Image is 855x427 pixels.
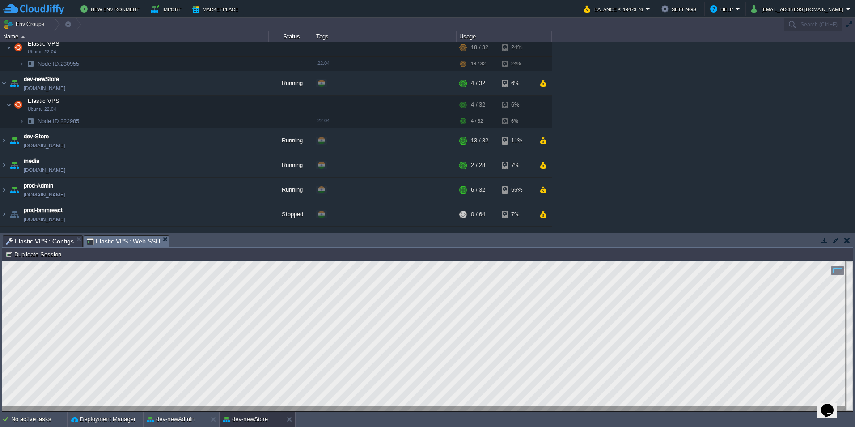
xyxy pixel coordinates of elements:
[269,128,313,153] div: Running
[28,49,56,55] span: Ubuntu 22.04
[8,202,21,226] img: AMDAwAAAACH5BAEAAAAALAAAAAABAAEAAAICRAEAOw==
[3,18,47,30] button: Env Groups
[471,96,485,114] div: 4 / 32
[502,114,531,128] div: 6%
[751,4,846,14] button: [EMAIL_ADDRESS][DOMAIN_NAME]
[38,60,60,67] span: Node ID:
[37,60,80,68] span: 230955
[27,97,61,105] span: Elastic VPS
[502,38,531,56] div: 24%
[471,128,488,153] div: 13 / 32
[8,128,21,153] img: AMDAwAAAACH5BAEAAAAALAAAAAABAAEAAAICRAEAOw==
[24,190,65,199] span: [DOMAIN_NAME]
[502,153,531,177] div: 7%
[37,60,80,68] a: Node ID:230955
[11,412,67,427] div: No active tasks
[27,98,61,104] a: Elastic VPSUbuntu 22.04
[24,157,39,166] a: media
[817,391,846,418] iframe: chat widget
[80,4,142,14] button: New Environment
[0,227,8,251] img: AMDAwAAAACH5BAEAAAAALAAAAAABAAEAAAICRAEAOw==
[71,415,135,424] button: Deployment Manager
[8,153,21,177] img: AMDAwAAAACH5BAEAAAAALAAAAAABAAEAAAICRAEAOw==
[502,96,531,114] div: 6%
[314,31,456,42] div: Tags
[28,107,56,112] span: Ubuntu 22.04
[24,114,37,128] img: AMDAwAAAACH5BAEAAAAALAAAAAABAAEAAAICRAEAOw==
[147,415,195,424] button: dev-newAdmin
[24,181,53,190] a: prod-Admin
[37,117,80,125] span: 222985
[471,57,486,71] div: 18 / 32
[24,215,65,224] span: [DOMAIN_NAME]
[502,128,531,153] div: 11%
[471,114,483,128] div: 4 / 32
[38,118,60,124] span: Node ID:
[6,96,12,114] img: AMDAwAAAACH5BAEAAAAALAAAAAABAAEAAAICRAEAOw==
[0,71,8,95] img: AMDAwAAAACH5BAEAAAAALAAAAAABAAEAAAICRAEAOw==
[87,236,161,247] span: Elastic VPS : Web SSH
[37,117,80,125] a: Node ID:222985
[0,128,8,153] img: AMDAwAAAACH5BAEAAAAALAAAAAABAAEAAAICRAEAOw==
[24,75,59,84] a: dev-newStore
[24,132,49,141] a: dev-Store
[12,38,25,56] img: AMDAwAAAACH5BAEAAAAALAAAAAABAAEAAAICRAEAOw==
[27,40,61,47] a: Elastic VPSUbuntu 22.04
[471,153,485,177] div: 2 / 28
[471,227,491,251] div: 16 / 160
[192,4,241,14] button: Marketplace
[0,153,8,177] img: AMDAwAAAACH5BAEAAAAALAAAAAABAAEAAAICRAEAOw==
[6,236,74,247] span: Elastic VPS : Configs
[317,60,330,66] span: 22.04
[8,71,21,95] img: AMDAwAAAACH5BAEAAAAALAAAAAABAAEAAAICRAEAOw==
[24,206,63,215] a: prod-bmmreact
[1,31,268,42] div: Name
[19,114,24,128] img: AMDAwAAAACH5BAEAAAAALAAAAAABAAEAAAICRAEAOw==
[19,57,24,71] img: AMDAwAAAACH5BAEAAAAALAAAAAABAAEAAAICRAEAOw==
[502,202,531,226] div: 7%
[0,202,8,226] img: AMDAwAAAACH5BAEAAAAALAAAAAABAAEAAAICRAEAOw==
[502,57,531,71] div: 24%
[6,38,12,56] img: AMDAwAAAACH5BAEAAAAALAAAAAABAAEAAAICRAEAOw==
[8,178,21,202] img: AMDAwAAAACH5BAEAAAAALAAAAAABAAEAAAICRAEAOw==
[502,178,531,202] div: 55%
[457,31,551,42] div: Usage
[502,71,531,95] div: 6%
[471,71,485,95] div: 4 / 32
[24,141,65,150] span: [DOMAIN_NAME]
[471,38,488,56] div: 18 / 32
[269,153,313,177] div: Running
[12,96,25,114] img: AMDAwAAAACH5BAEAAAAALAAAAAABAAEAAAICRAEAOw==
[8,227,21,251] img: AMDAwAAAACH5BAEAAAAALAAAAAABAAEAAAICRAEAOw==
[0,178,8,202] img: AMDAwAAAACH5BAEAAAAALAAAAAABAAEAAAICRAEAOw==
[151,4,184,14] button: Import
[269,31,313,42] div: Status
[269,227,313,251] div: Running
[223,415,268,424] button: dev-newStore
[24,166,65,175] a: [DOMAIN_NAME]
[269,71,313,95] div: Running
[5,250,64,258] button: Duplicate Session
[269,178,313,202] div: Running
[21,36,25,38] img: AMDAwAAAACH5BAEAAAAALAAAAAABAAEAAAICRAEAOw==
[24,57,37,71] img: AMDAwAAAACH5BAEAAAAALAAAAAABAAEAAAICRAEAOw==
[502,227,531,251] div: 10%
[710,4,736,14] button: Help
[24,231,45,239] a: prod-DB
[471,202,485,226] div: 0 / 64
[661,4,699,14] button: Settings
[584,4,646,14] button: Balance ₹-19473.76
[269,202,313,226] div: Stopped
[24,84,65,93] span: [DOMAIN_NAME]
[317,118,330,123] span: 22.04
[471,178,485,202] div: 6 / 32
[3,4,64,15] img: CloudJiffy
[27,40,61,47] span: Elastic VPS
